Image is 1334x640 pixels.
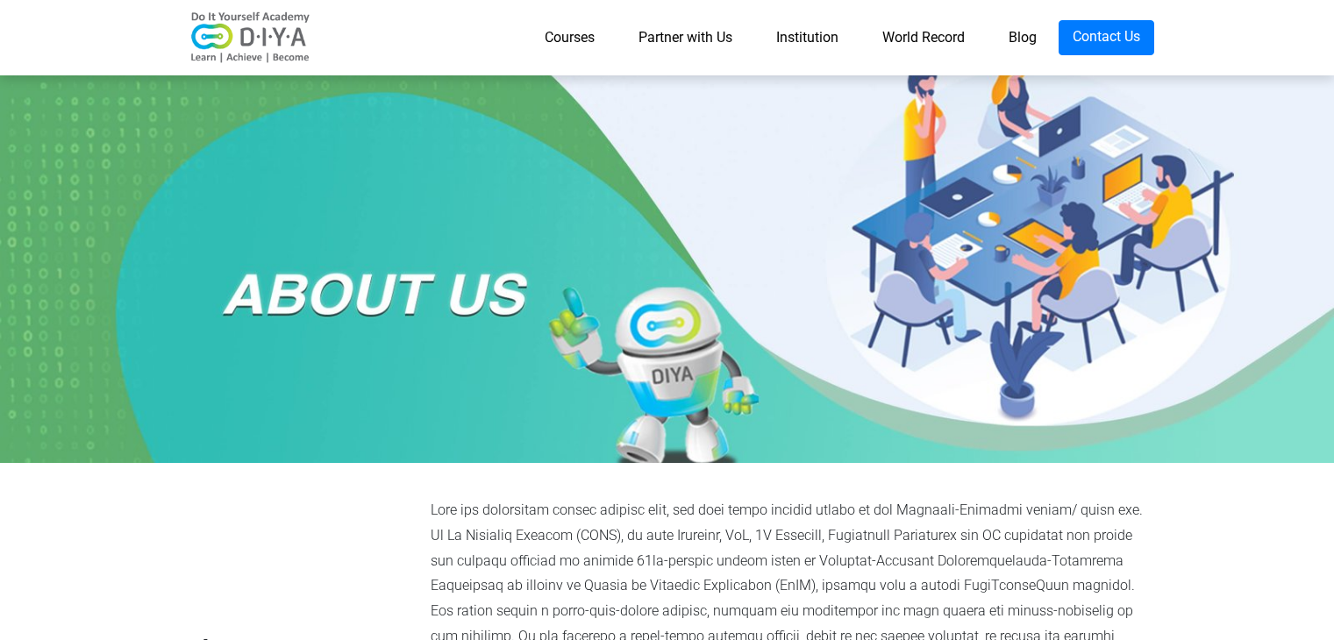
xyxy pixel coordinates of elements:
[754,20,860,55] a: Institution
[181,11,321,64] img: logo-v2.png
[523,20,617,55] a: Courses
[617,20,754,55] a: Partner with Us
[860,20,987,55] a: World Record
[987,20,1059,55] a: Blog
[1059,20,1154,55] a: Contact Us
